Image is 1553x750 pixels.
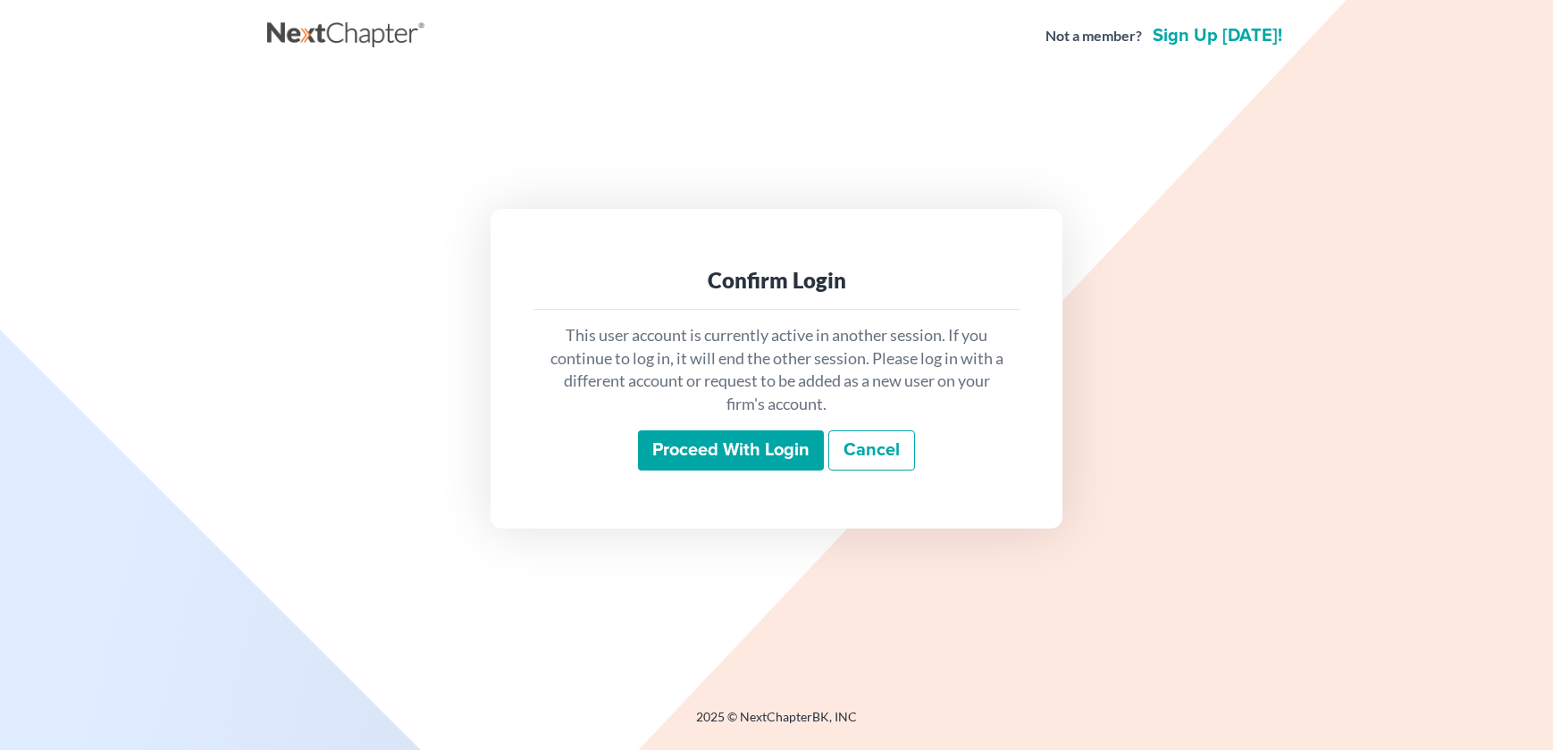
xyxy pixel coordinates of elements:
[548,266,1005,295] div: Confirm Login
[638,430,824,471] input: Proceed with login
[1149,27,1286,45] a: Sign up [DATE]!
[267,708,1286,740] div: 2025 © NextChapterBK, INC
[1045,26,1142,46] strong: Not a member?
[548,324,1005,416] p: This user account is currently active in another session. If you continue to log in, it will end ...
[828,430,915,471] a: Cancel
